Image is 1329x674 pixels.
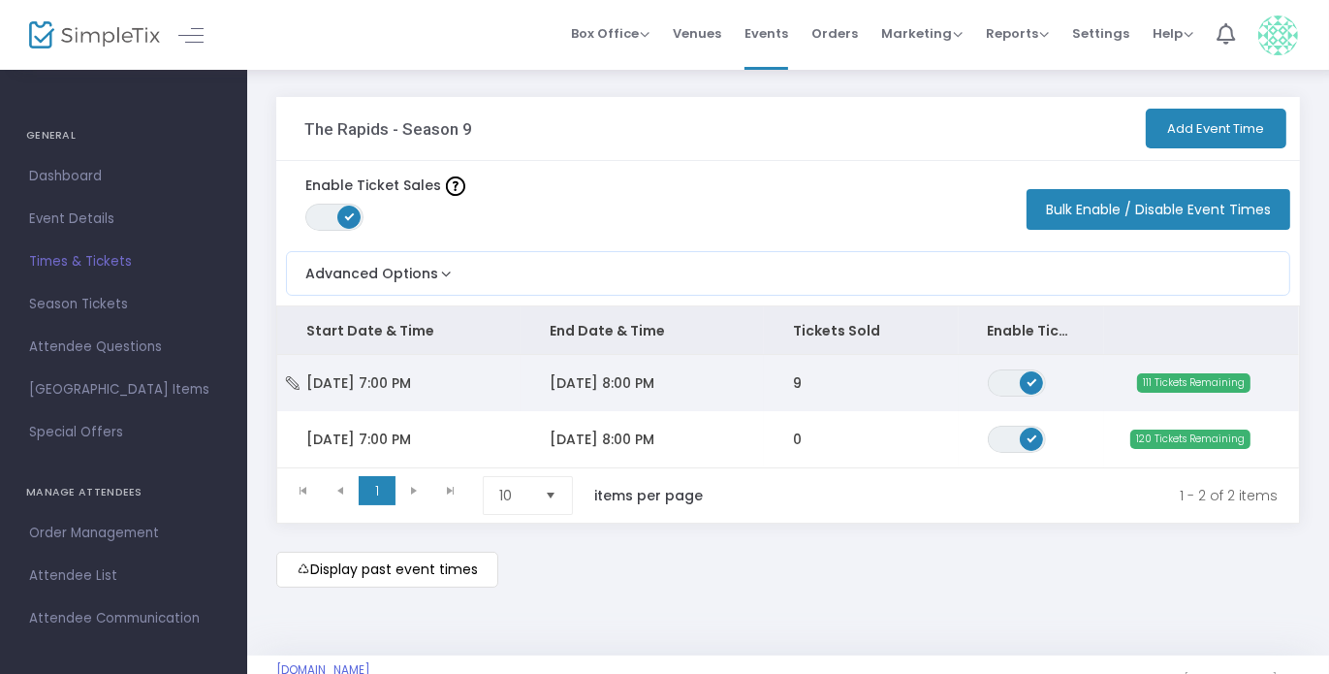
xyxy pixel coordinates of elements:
[1153,24,1193,43] span: Help
[29,207,218,232] span: Event Details
[29,563,218,589] span: Attendee List
[550,430,654,449] span: [DATE] 8:00 PM
[550,373,654,393] span: [DATE] 8:00 PM
[304,119,472,139] h3: The Rapids - Season 9
[811,9,858,58] span: Orders
[305,176,465,196] label: Enable Ticket Sales
[571,24,649,43] span: Box Office
[744,9,788,58] span: Events
[29,521,218,546] span: Order Management
[345,211,355,221] span: ON
[359,476,396,505] span: Page 1
[537,477,564,514] button: Select
[29,292,218,317] span: Season Tickets
[986,24,1049,43] span: Reports
[1130,430,1250,449] span: 120 Tickets Remaining
[594,486,703,505] label: items per page
[26,116,221,155] h4: GENERAL
[306,430,411,449] span: [DATE] 7:00 PM
[29,164,218,189] span: Dashboard
[1072,9,1129,58] span: Settings
[29,249,218,274] span: Times & Tickets
[793,373,802,393] span: 9
[881,24,963,43] span: Marketing
[1027,433,1036,442] span: ON
[446,177,465,196] img: question-mark
[1137,373,1250,393] span: 111 Tickets Remaining
[1027,189,1290,230] button: Bulk Enable / Disable Event Times
[744,476,1278,515] kendo-pager-info: 1 - 2 of 2 items
[521,306,764,355] th: End Date & Time
[306,373,411,393] span: [DATE] 7:00 PM
[287,252,456,284] button: Advanced Options
[29,377,218,402] span: [GEOGRAPHIC_DATA] Items
[673,9,721,58] span: Venues
[29,606,218,631] span: Attendee Communication
[499,486,529,505] span: 10
[277,306,521,355] th: Start Date & Time
[29,335,218,360] span: Attendee Questions
[959,306,1105,355] th: Enable Ticket Sales
[29,420,218,445] span: Special Offers
[277,306,1299,467] div: Data table
[276,552,498,588] m-button: Display past event times
[1146,109,1286,148] button: Add Event Time
[26,473,221,512] h4: MANAGE ATTENDEES
[764,306,959,355] th: Tickets Sold
[793,430,802,449] span: 0
[1027,376,1036,386] span: ON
